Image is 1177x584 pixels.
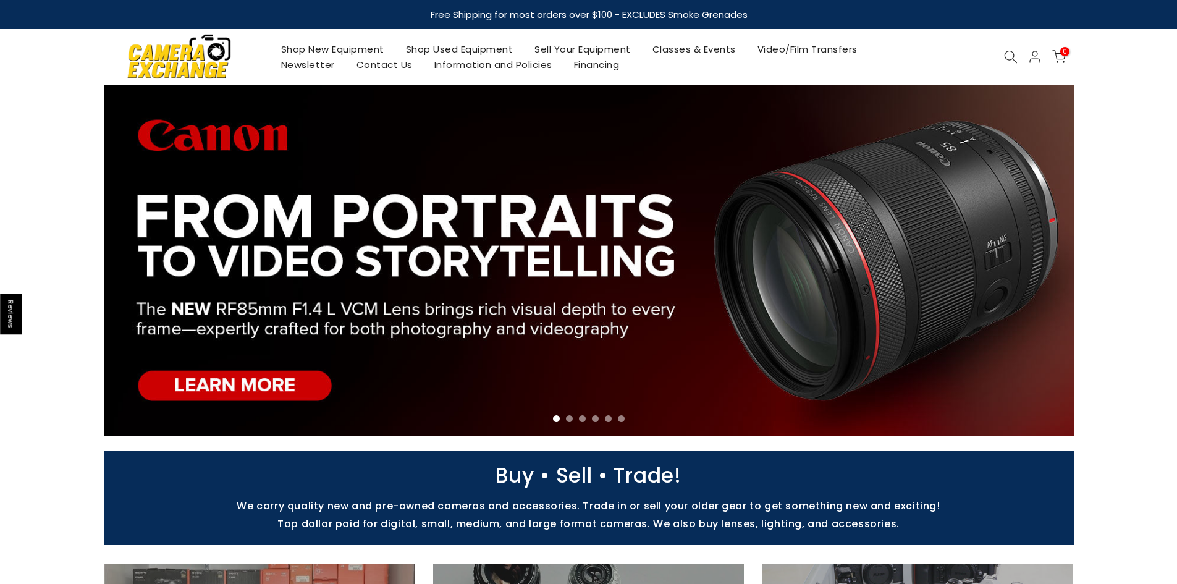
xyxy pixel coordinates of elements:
li: Page dot 6 [618,415,625,422]
a: 0 [1052,50,1066,64]
li: Page dot 3 [579,415,586,422]
li: Page dot 2 [566,415,573,422]
p: Buy • Sell • Trade! [98,470,1080,481]
a: Video/Film Transfers [746,41,868,57]
a: Classes & Events [641,41,746,57]
li: Page dot 1 [553,415,560,422]
a: Shop Used Equipment [395,41,524,57]
a: Shop New Equipment [270,41,395,57]
p: Top dollar paid for digital, small, medium, and large format cameras. We also buy lenses, lightin... [98,518,1080,530]
a: Sell Your Equipment [524,41,642,57]
li: Page dot 4 [592,415,599,422]
a: Information and Policies [423,57,563,72]
a: Newsletter [270,57,345,72]
a: Contact Us [345,57,423,72]
strong: Free Shipping for most orders over $100 - EXCLUDES Smoke Grenades [430,8,747,21]
span: 0 [1060,47,1069,56]
p: We carry quality new and pre-owned cameras and accessories. Trade in or sell your older gear to g... [98,500,1080,512]
li: Page dot 5 [605,415,612,422]
a: Financing [563,57,630,72]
